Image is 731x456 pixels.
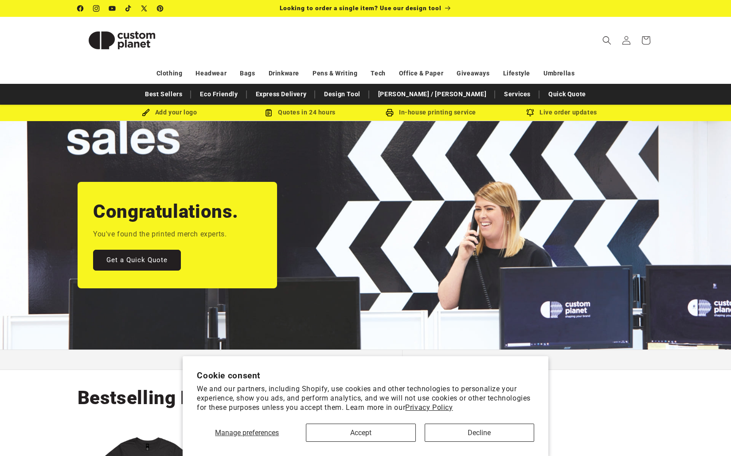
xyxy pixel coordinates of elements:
[361,353,375,366] button: Load slide 3 of 3
[93,228,227,241] p: You've found the printed merch experts.
[78,386,311,410] h2: Bestselling Printed Merch.
[197,370,534,381] h2: Cookie consent
[526,109,534,117] img: Order updates
[195,66,227,81] a: Headwear
[380,350,399,370] button: Next slide
[265,109,273,117] img: Order Updates Icon
[93,200,238,224] h2: Congratulations.
[74,17,169,63] a: Custom Planet
[310,350,329,370] button: Previous slide
[104,107,235,118] div: Add your logo
[371,66,385,81] a: Tech
[496,107,627,118] div: Live order updates
[386,109,394,117] img: In-house printing
[425,424,534,442] button: Decline
[280,4,442,12] span: Looking to order a single item? Use our design tool
[142,109,150,117] img: Brush Icon
[544,86,590,102] a: Quick Quote
[597,31,617,50] summary: Search
[197,385,534,412] p: We and our partners, including Shopify, use cookies and other technologies to personalize your ex...
[366,107,496,118] div: In-house printing service
[156,66,183,81] a: Clothing
[405,403,453,412] a: Privacy Policy
[399,66,443,81] a: Office & Paper
[215,428,279,437] span: Manage preferences
[457,66,489,81] a: Giveaways
[78,20,166,60] img: Custom Planet
[240,66,255,81] a: Bags
[543,66,575,81] a: Umbrellas
[503,66,530,81] a: Lifestyle
[93,250,181,271] a: Get a Quick Quote
[235,107,366,118] div: Quotes in 24 hours
[141,86,187,102] a: Best Sellers
[197,424,297,442] button: Manage preferences
[306,424,415,442] button: Accept
[320,86,365,102] a: Design Tool
[348,353,361,366] button: Load slide 2 of 3
[269,66,299,81] a: Drinkware
[313,66,357,81] a: Pens & Writing
[335,353,348,366] button: Load slide 1 of 3
[500,86,535,102] a: Services
[402,350,422,370] button: Pause slideshow
[374,86,491,102] a: [PERSON_NAME] / [PERSON_NAME]
[195,86,242,102] a: Eco Friendly
[251,86,311,102] a: Express Delivery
